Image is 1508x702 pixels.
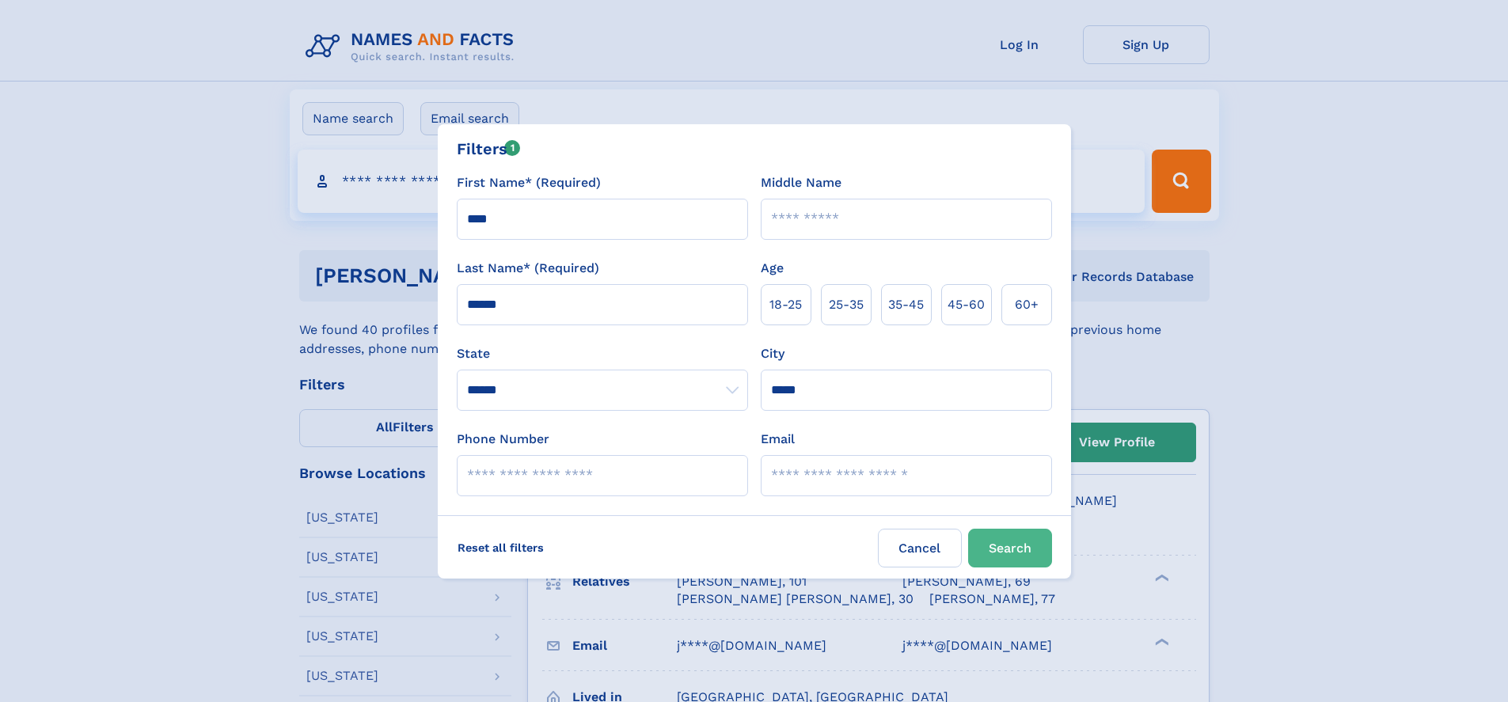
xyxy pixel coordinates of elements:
label: Age [761,259,784,278]
label: City [761,344,784,363]
span: 18‑25 [769,295,802,314]
label: Cancel [878,529,962,567]
span: 35‑45 [888,295,924,314]
span: 60+ [1015,295,1039,314]
span: 25‑35 [829,295,864,314]
label: Reset all filters [447,529,554,567]
label: State [457,344,748,363]
label: Middle Name [761,173,841,192]
label: Last Name* (Required) [457,259,599,278]
label: First Name* (Required) [457,173,601,192]
span: 45‑60 [948,295,985,314]
button: Search [968,529,1052,567]
label: Phone Number [457,430,549,449]
div: Filters [457,137,521,161]
label: Email [761,430,795,449]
